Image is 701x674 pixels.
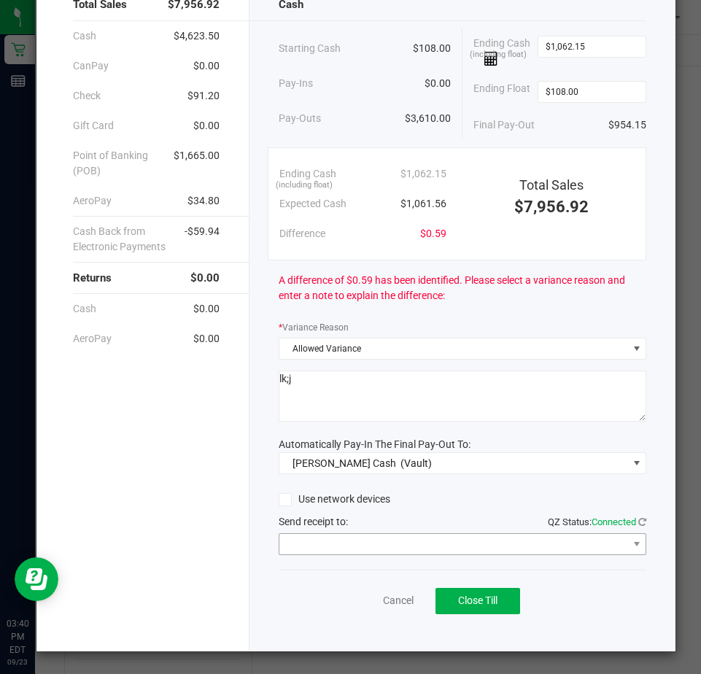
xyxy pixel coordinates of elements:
span: $0.59 [420,226,446,241]
a: Cancel [383,593,414,608]
span: Gift Card [73,118,114,133]
span: Final Pay-Out [473,117,535,133]
span: $954.15 [608,117,646,133]
span: $7,956.92 [514,198,589,216]
span: Close Till [458,594,497,606]
span: AeroPay [73,331,112,346]
button: Close Till [435,588,520,614]
span: $91.20 [187,88,220,104]
span: Total Sales [519,177,584,193]
span: Cash [73,301,96,317]
span: $0.00 [193,331,220,346]
span: Difference [279,226,325,241]
span: Ending Float [473,81,530,103]
span: $0.00 [193,118,220,133]
span: -$59.94 [185,224,220,255]
span: Ending Cash [473,36,538,66]
span: Connected [592,516,636,527]
span: Cash [73,28,96,44]
span: $0.00 [190,270,220,287]
span: (Vault) [400,457,432,469]
span: Send receipt to: [279,516,348,527]
span: $1,061.56 [400,196,446,212]
span: Point of Banking (POB) [73,148,174,179]
span: QZ Status: [548,516,646,527]
span: Check [73,88,101,104]
span: AeroPay [73,193,112,209]
span: [PERSON_NAME] Cash [293,457,396,469]
span: A difference of $0.59 has been identified. Please select a variance reason and enter a note to ex... [279,273,646,303]
span: $1,062.15 [400,166,446,182]
span: $0.00 [425,76,451,91]
iframe: Resource center [15,557,58,601]
span: $34.80 [187,193,220,209]
span: Expected Cash [279,196,346,212]
span: Pay-Outs [279,111,321,126]
span: CanPay [73,58,109,74]
span: (including float) [470,49,527,61]
span: Cash Back from Electronic Payments [73,224,185,255]
span: Ending Cash [279,166,336,182]
label: Use network devices [279,492,390,507]
span: (including float) [276,179,333,192]
label: Variance Reason [279,321,349,334]
span: $0.00 [193,301,220,317]
span: Pay-Ins [279,76,313,91]
span: Automatically Pay-In The Final Pay-Out To: [279,438,470,450]
span: $0.00 [193,58,220,74]
span: $108.00 [413,41,451,56]
div: Returns [73,263,220,294]
span: $1,665.00 [174,148,220,179]
span: $3,610.00 [405,111,451,126]
span: Starting Cash [279,41,341,56]
span: $4,623.50 [174,28,220,44]
span: Allowed Variance [279,338,627,359]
